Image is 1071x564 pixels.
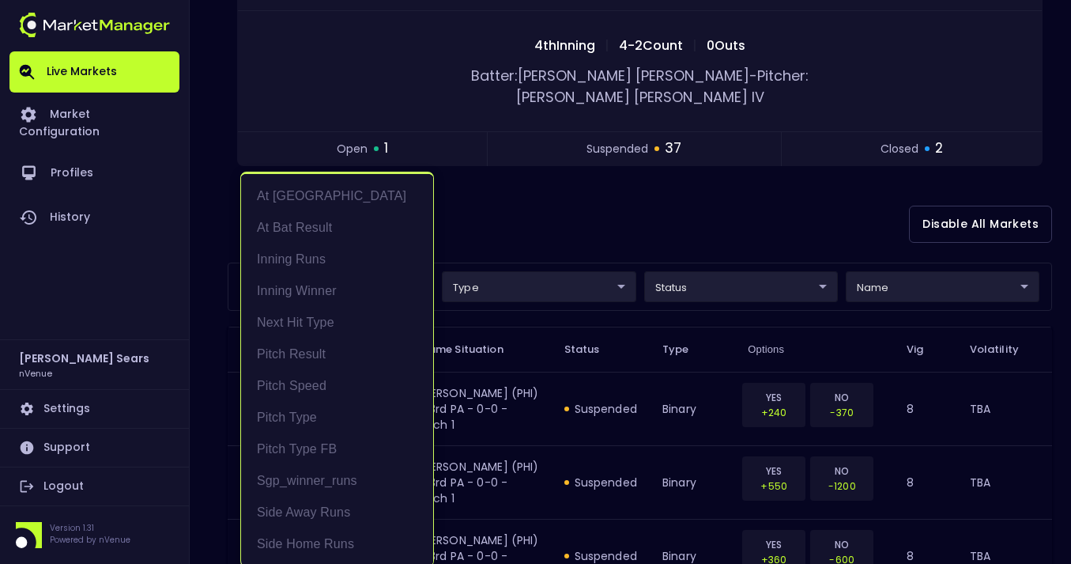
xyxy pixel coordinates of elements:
[241,370,433,402] li: Pitch Speed
[241,275,433,307] li: Inning Winner
[241,497,433,528] li: Side Away Runs
[241,180,433,212] li: At [GEOGRAPHIC_DATA]
[241,244,433,275] li: Inning Runs
[241,212,433,244] li: At Bat Result
[241,465,433,497] li: sgp_winner_runs
[241,528,433,560] li: Side Home Runs
[241,307,433,339] li: Next Hit Type
[241,402,433,433] li: Pitch Type
[241,339,433,370] li: Pitch Result
[241,433,433,465] li: Pitch Type FB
